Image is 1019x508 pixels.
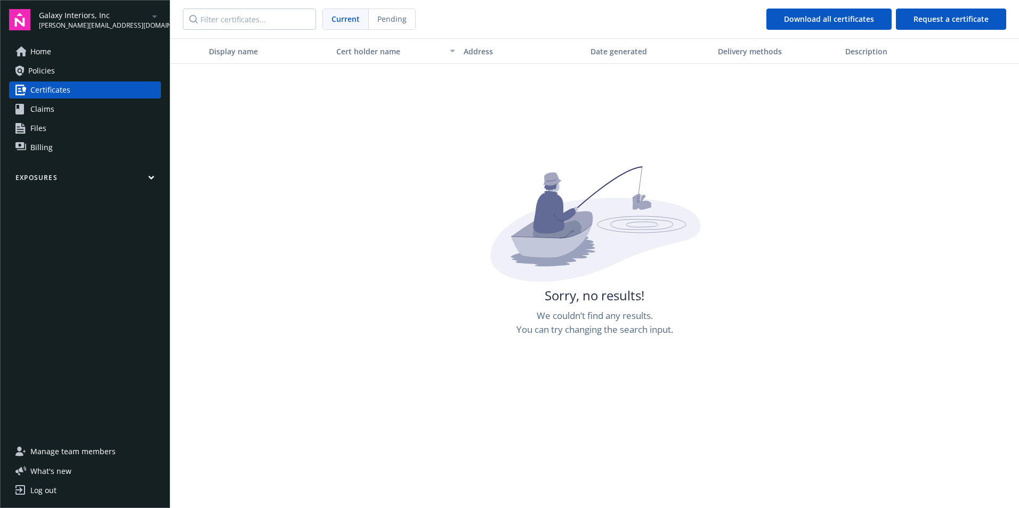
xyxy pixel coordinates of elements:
[183,9,316,30] input: Filter certificates...
[784,9,874,29] div: Download all certificates
[9,43,161,60] a: Home
[30,139,53,156] span: Billing
[209,46,328,57] div: Display name
[369,9,415,29] span: Pending
[459,38,587,64] button: Address
[332,38,459,64] button: Cert holder name
[39,9,161,30] button: Galaxy Interiors, Inc[PERSON_NAME][EMAIL_ADDRESS][DOMAIN_NAME]arrowDropDown
[9,101,161,118] a: Claims
[537,309,653,323] span: We couldn’t find any results.
[464,46,583,57] div: Address
[718,46,837,57] div: Delivery methods
[766,9,892,30] button: Download all certificates
[896,9,1006,30] button: Request a certificate
[336,46,443,57] div: Cert holder name
[9,173,161,186] button: Exposures
[845,46,964,57] div: Description
[28,62,55,79] span: Policies
[30,120,46,137] span: Files
[30,43,51,60] span: Home
[39,10,148,21] span: Galaxy Interiors, Inc
[30,101,54,118] span: Claims
[39,21,148,30] span: [PERSON_NAME][EMAIL_ADDRESS][DOMAIN_NAME]
[591,46,709,57] div: Date generated
[9,62,161,79] a: Policies
[9,9,30,30] img: navigator-logo.svg
[331,13,360,24] span: Current
[9,81,161,99] a: Certificates
[516,323,673,337] span: You can try changing the search input.
[9,139,161,156] a: Billing
[205,38,332,64] button: Display name
[9,120,161,137] a: Files
[377,13,407,24] span: Pending
[714,38,841,64] button: Delivery methods
[841,38,968,64] button: Description
[30,81,70,99] span: Certificates
[148,10,161,22] a: arrowDropDown
[913,14,989,24] span: Request a certificate
[545,286,644,305] span: Sorry, no results!
[586,38,714,64] button: Date generated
